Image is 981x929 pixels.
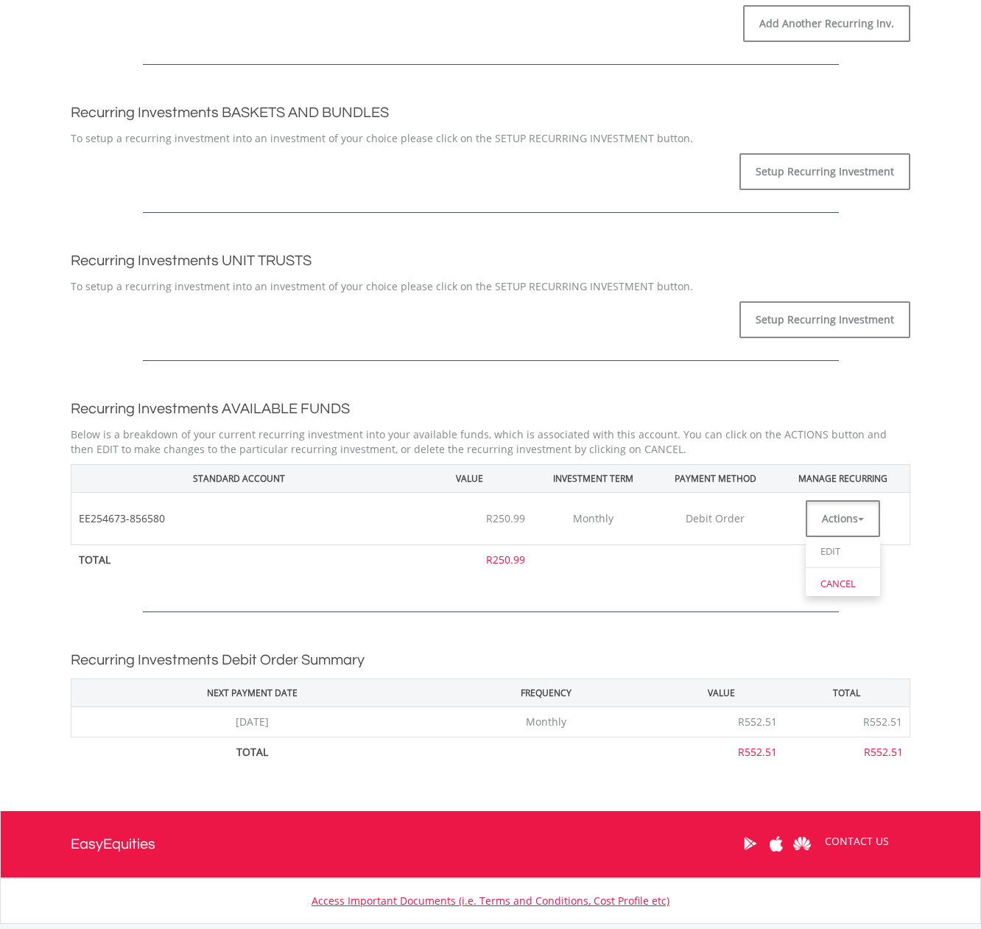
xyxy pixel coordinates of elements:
[864,745,903,759] span: R552.51
[486,511,525,525] span: R250.99
[312,894,669,908] a: Access Important Documents (i.e. Terms and Conditions, Cost Profile etc)
[434,707,658,737] td: Monthly
[71,649,910,671] h2: Recurring Investments Debit Order Summary
[739,301,910,338] a: Setup Recurring Investment
[79,511,165,526] span: EE254673-856580
[658,679,784,707] th: VALUE
[806,500,880,537] button: Actions
[407,465,532,493] th: VALUE
[777,465,910,493] th: MANAGE RECURRING
[71,102,910,124] h2: Recurring Investments BASKETS AND BUNDLES
[738,745,777,759] span: R552.51
[737,821,763,866] a: Google Play
[434,679,658,707] th: FREQUENCY
[71,679,434,707] th: NEXT PAYMENT DATE
[532,493,654,545] td: Monthly
[532,465,654,493] th: INVESTMENT TERM
[71,250,910,272] h2: Recurring Investments UNIT TRUSTS
[71,707,434,737] td: [DATE]
[789,821,815,866] a: Huawei
[743,5,910,42] a: Add Another Recurring Inv.
[738,715,777,729] span: R552.51
[71,427,910,457] p: Below is a breakdown of your current recurring investment into your available funds, which is ass...
[486,553,525,567] span: R250.99
[806,542,880,561] a: EDIT
[71,398,910,420] h2: Recurring Investments AVAILABLE FUNDS
[763,821,789,866] a: Apple
[863,715,902,729] span: R552.51
[654,465,777,493] th: PAYMENT METHOD
[654,493,777,545] td: Debit Order
[71,811,155,877] a: EasyEquities
[71,465,407,493] th: STANDARD ACCOUNT
[739,153,910,190] a: Setup Recurring Investment
[71,737,434,768] th: TOTAL
[784,679,910,707] th: TOTAL
[71,545,118,575] th: TOTAL
[71,131,910,146] p: To setup a recurring investment into an investment of your choice please click on the SETUP RECUR...
[815,821,899,862] a: CONTACT US
[806,575,880,593] a: CANCEL
[71,279,910,294] p: To setup a recurring investment into an investment of your choice please click on the SETUP RECUR...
